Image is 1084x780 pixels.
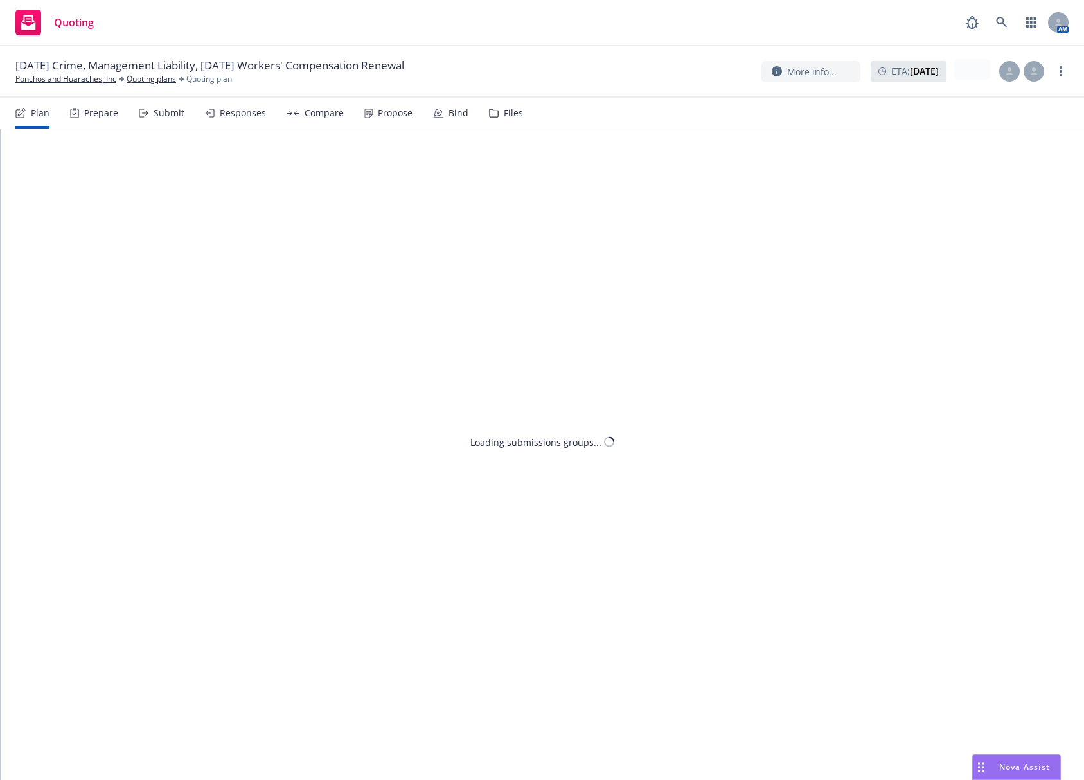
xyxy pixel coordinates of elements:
a: Search [989,10,1015,35]
span: Quoting plan [186,73,232,85]
div: Plan [31,108,49,118]
button: More info... [761,61,860,82]
a: Switch app [1018,10,1044,35]
div: Submit [154,108,184,118]
div: Propose [378,108,413,118]
a: Ponchos and Huaraches, Inc [15,73,116,85]
a: Quoting plans [127,73,176,85]
span: [DATE] Crime, Management Liability, [DATE] Workers' Compensation Renewal [15,58,404,73]
span: Quoting [54,17,94,28]
button: Nova Assist [972,754,1061,780]
span: ETA : [891,64,939,78]
div: Drag to move [973,755,989,779]
div: Prepare [84,108,118,118]
div: Loading submissions groups... [470,435,601,448]
div: Files [504,108,523,118]
div: Compare [305,108,344,118]
a: more [1053,64,1069,79]
a: Quoting [10,4,99,40]
div: Responses [220,108,266,118]
span: More info... [787,65,837,78]
a: Report a Bug [959,10,985,35]
div: Bind [449,108,468,118]
strong: [DATE] [910,65,939,77]
span: Nova Assist [999,761,1050,772]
